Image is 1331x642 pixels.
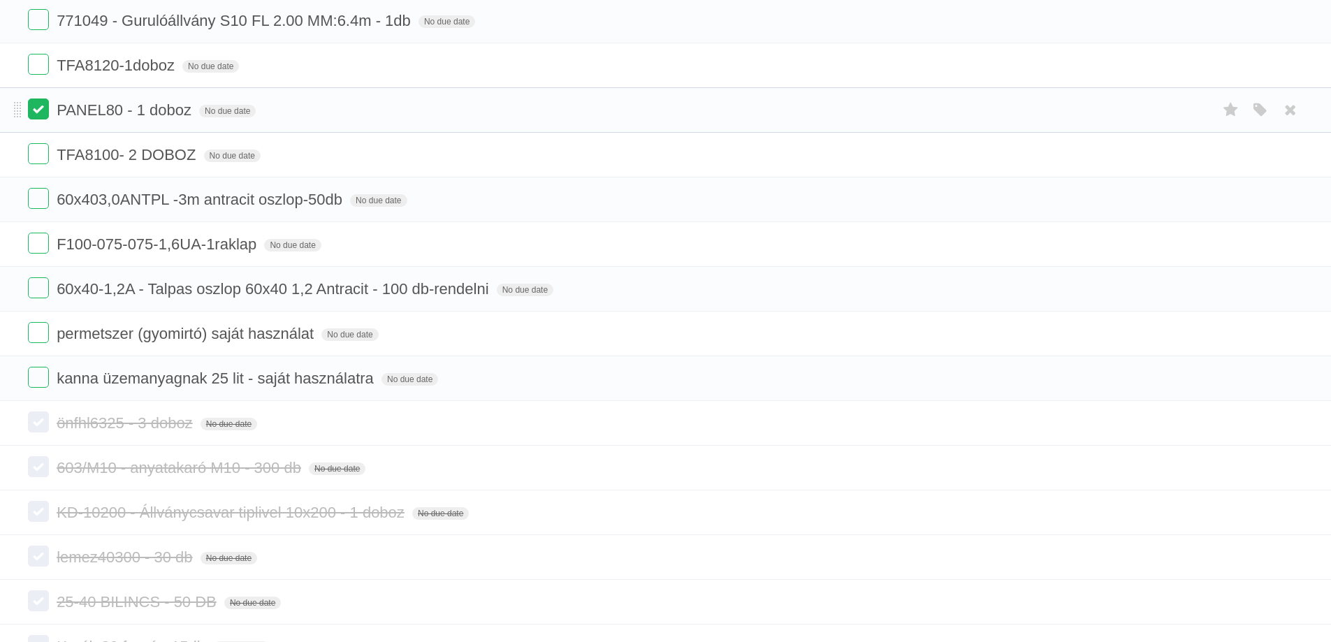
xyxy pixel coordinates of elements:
span: No due date [204,149,261,162]
span: No due date [381,373,438,386]
span: No due date [419,15,475,28]
label: Star task [1218,99,1244,122]
span: KD-10200 - Állványcsavar tiplivel 10x200 - 1 doboz [57,504,408,521]
label: Done [28,9,49,30]
span: TFA8120-1doboz [57,57,178,74]
span: No due date [201,552,257,564]
span: No due date [350,194,407,207]
label: Done [28,277,49,298]
span: No due date [224,597,281,609]
span: No due date [201,418,257,430]
label: Done [28,322,49,343]
span: 60x40-1,2A - Talpas oszlop 60x40 1,2 Antracit - 100 db-rendelni [57,280,492,298]
label: Done [28,188,49,209]
span: 25-40 BILINCS - 50 DB [57,593,220,611]
label: Done [28,233,49,254]
span: No due date [199,105,256,117]
span: No due date [412,507,469,520]
span: PANEL80 - 1 doboz [57,101,195,119]
label: Done [28,143,49,164]
span: 771049 - Gurulóállvány S10 FL 2.00 MM:6.4m - 1db [57,12,414,29]
span: 603/M10 - anyatakaró M10 - 300 db [57,459,305,476]
span: permetszer (gyomirtó) saját használat [57,325,317,342]
span: No due date [321,328,378,341]
label: Done [28,546,49,567]
span: TFA8100- 2 DOBOZ [57,146,199,163]
span: No due date [264,239,321,251]
span: lemez40300 - 30 db [57,548,196,566]
span: 60x403,0ANTPL -3m antracit oszlop-50db [57,191,346,208]
span: No due date [182,60,239,73]
label: Done [28,411,49,432]
label: Done [28,501,49,522]
span: No due date [309,462,365,475]
span: F100-075-075-1,6UA-1raklap [57,235,260,253]
label: Done [28,590,49,611]
label: Done [28,54,49,75]
span: No due date [497,284,553,296]
label: Done [28,456,49,477]
label: Done [28,99,49,119]
span: kanna üzemanyagnak 25 lit - saját használatra [57,370,377,387]
label: Done [28,367,49,388]
span: önfhl6325 - 3 doboz [57,414,196,432]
